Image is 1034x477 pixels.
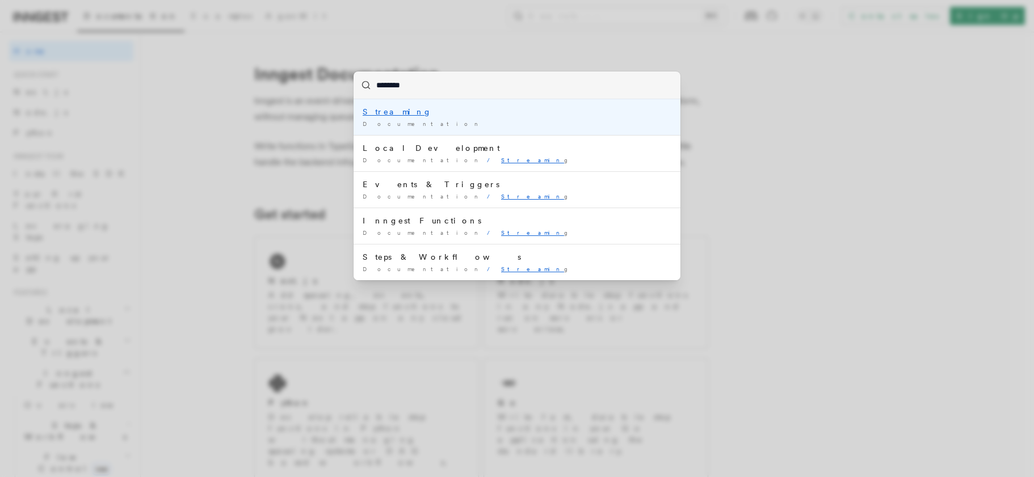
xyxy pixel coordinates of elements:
span: g [501,265,569,272]
span: Documentation [363,157,482,163]
span: / [487,157,497,163]
div: Local Development [363,142,671,154]
div: Inngest Functions [363,215,671,226]
span: g [501,229,569,236]
div: Steps & Workflows [363,251,671,263]
span: Documentation [363,229,482,236]
span: g [501,193,569,200]
span: / [487,193,497,200]
span: g [501,157,569,163]
mark: Streamin [501,229,564,236]
span: / [487,265,497,272]
mark: Streamin [501,265,564,272]
span: Documentation [363,265,482,272]
div: g [363,106,671,117]
mark: Streamin [501,193,564,200]
mark: Streamin [363,107,424,116]
span: / [487,229,497,236]
div: Events & Triggers [363,179,671,190]
span: Documentation [363,120,482,127]
span: Documentation [363,193,482,200]
mark: Streamin [501,157,564,163]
